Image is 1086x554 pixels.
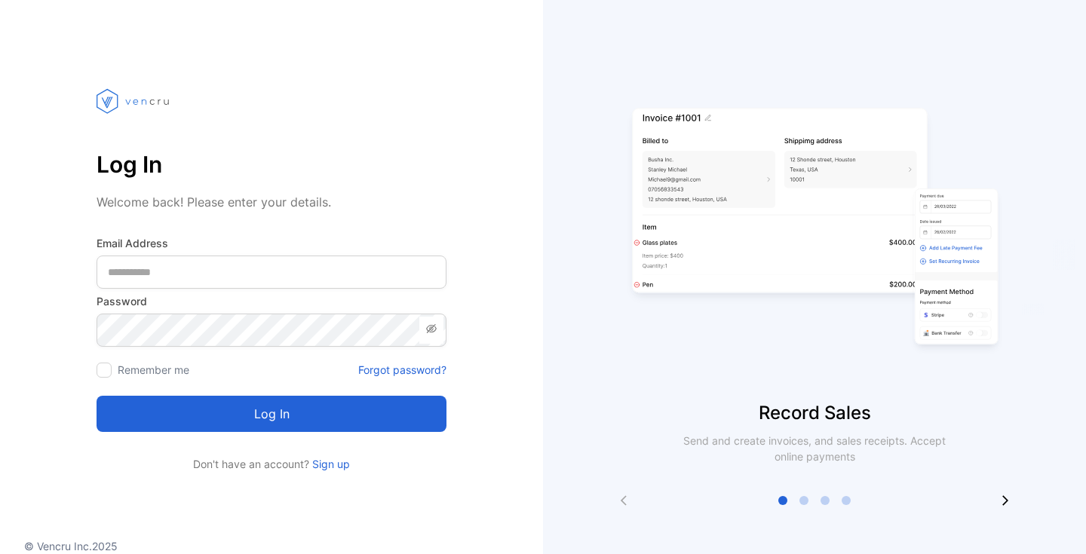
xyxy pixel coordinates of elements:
p: Log In [97,146,446,182]
p: Record Sales [543,399,1086,427]
p: Send and create invoices, and sales receipts. Accept online payments [670,433,959,464]
a: Forgot password? [358,362,446,378]
a: Sign up [309,458,350,470]
label: Remember me [118,363,189,376]
label: Email Address [97,235,446,251]
p: Don't have an account? [97,456,446,472]
img: vencru logo [97,60,172,142]
img: slider image [626,60,1003,399]
label: Password [97,293,446,309]
button: Log in [97,396,446,432]
p: Welcome back! Please enter your details. [97,193,446,211]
